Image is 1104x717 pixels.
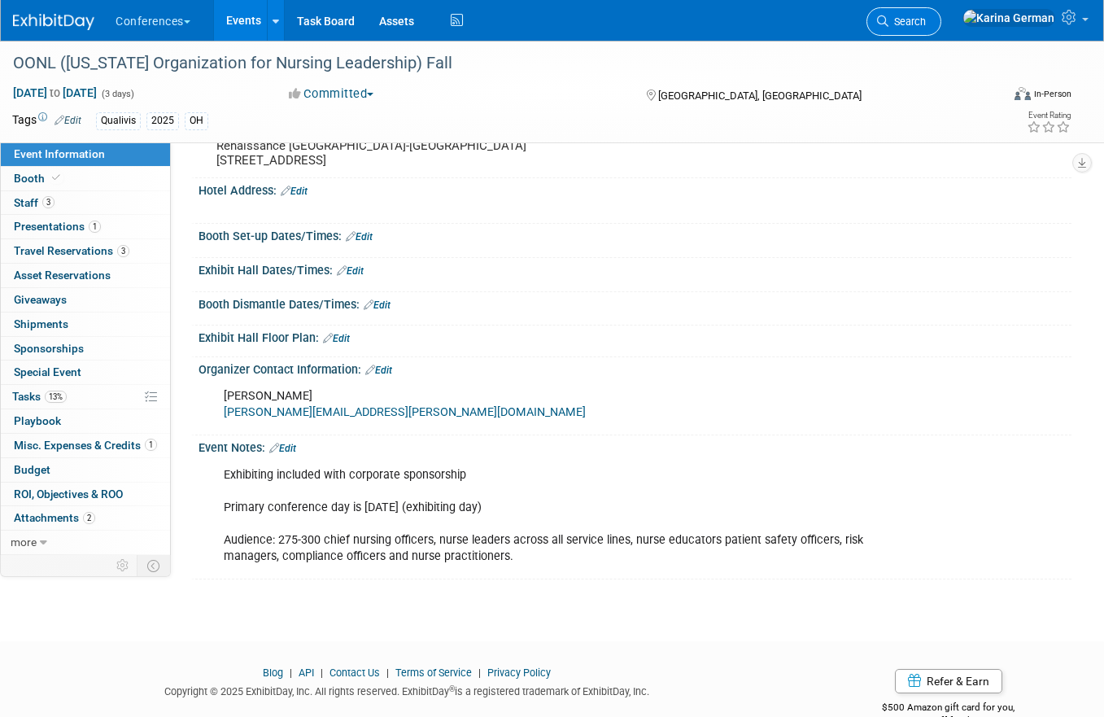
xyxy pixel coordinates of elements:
a: Edit [346,231,373,243]
span: Misc. Expenses & Credits [14,439,157,452]
a: Travel Reservations3 [1,239,170,263]
span: 3 [117,245,129,257]
span: 2 [83,512,95,524]
span: [DATE] [DATE] [12,85,98,100]
img: ExhibitDay [13,14,94,30]
a: Refer & Earn [895,669,1002,693]
a: Privacy Policy [487,667,551,679]
span: Playbook [14,414,61,427]
span: 1 [89,221,101,233]
span: Asset Reservations [14,269,111,282]
div: Organizer Contact Information: [199,357,1071,378]
a: Event Information [1,142,170,166]
span: Event Information [14,147,105,160]
a: Staff3 [1,191,170,215]
a: Edit [323,333,350,344]
div: 2025 [146,112,179,129]
div: OH [185,112,208,129]
a: Blog [263,667,283,679]
div: In-Person [1033,88,1071,100]
span: | [316,667,327,679]
div: Hotel Address: [199,178,1071,199]
sup: ® [449,684,455,693]
span: more [11,536,37,549]
div: Event Rating [1027,111,1071,120]
span: Budget [14,463,50,476]
span: 3 [42,196,55,208]
span: Sponsorships [14,342,84,355]
a: Terms of Service [395,667,472,679]
span: Search [888,15,926,28]
div: Exhibit Hall Dates/Times: [199,258,1071,279]
a: Attachments2 [1,506,170,530]
a: Presentations1 [1,215,170,238]
span: to [47,86,63,99]
a: [PERSON_NAME][EMAIL_ADDRESS][PERSON_NAME][DOMAIN_NAME] [224,405,586,419]
div: Booth Set-up Dates/Times: [199,224,1071,245]
div: Event Notes: [199,435,1071,457]
a: Budget [1,458,170,482]
span: [GEOGRAPHIC_DATA], [GEOGRAPHIC_DATA] [658,90,862,102]
span: | [474,667,485,679]
div: Booth Dismantle Dates/Times: [199,292,1071,313]
span: (3 days) [100,89,134,99]
a: Giveaways [1,288,170,312]
div: Qualivis [96,112,141,129]
td: Personalize Event Tab Strip [109,555,137,576]
span: Booth [14,172,63,185]
span: ROI, Objectives & ROO [14,487,123,501]
button: Committed [283,85,380,103]
span: | [382,667,393,679]
div: OONL ([US_STATE] Organization for Nursing Leadership) Fall [7,49,981,78]
span: Presentations [14,220,101,233]
pre: Renaissance [GEOGRAPHIC_DATA]-[GEOGRAPHIC_DATA] [STREET_ADDRESS] [216,138,544,168]
a: Tasks13% [1,385,170,409]
a: Edit [364,299,391,311]
span: Travel Reservations [14,244,129,257]
a: Shipments [1,313,170,336]
a: Special Event [1,361,170,384]
a: ROI, Objectives & ROO [1,483,170,506]
span: Attachments [14,511,95,524]
span: 1 [145,439,157,451]
td: Tags [12,111,81,130]
span: Tasks [12,390,67,403]
span: Staff [14,196,55,209]
a: Contact Us [329,667,380,679]
img: Karina German [962,9,1055,27]
span: Special Event [14,365,81,378]
span: | [286,667,296,679]
div: Exhibit Hall Floor Plan: [199,326,1071,347]
a: Asset Reservations [1,264,170,287]
a: Edit [365,365,392,376]
a: Booth [1,167,170,190]
div: Exhibiting included with corporate sponsorship Primary conference day is [DATE] (exhibiting day) ... [212,459,901,573]
div: [PERSON_NAME] [212,380,901,429]
span: Giveaways [14,293,67,306]
a: Search [866,7,941,36]
a: API [299,667,314,679]
a: Edit [337,265,364,277]
a: Playbook [1,409,170,433]
a: Misc. Expenses & Credits1 [1,434,170,457]
span: Shipments [14,317,68,330]
a: Sponsorships [1,337,170,361]
a: more [1,531,170,554]
a: Edit [269,443,296,454]
div: Event Format [915,85,1071,109]
i: Booth reservation complete [52,173,60,182]
a: Edit [281,186,308,197]
div: Copyright © 2025 ExhibitDay, Inc. All rights reserved. ExhibitDay is a registered trademark of Ex... [12,680,801,699]
img: Format-Inperson.png [1015,87,1031,100]
td: Toggle Event Tabs [137,555,171,576]
a: Edit [55,115,81,126]
span: 13% [45,391,67,403]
